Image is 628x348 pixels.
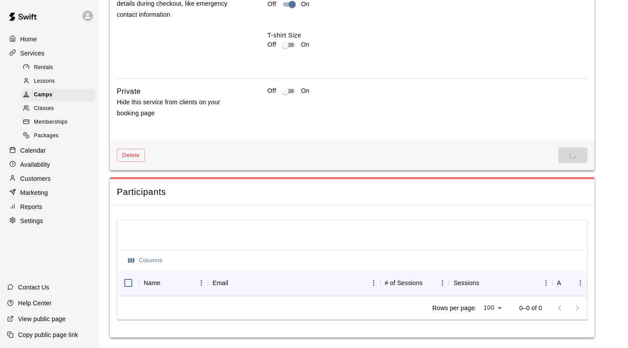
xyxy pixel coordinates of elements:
div: Packages [21,130,96,142]
p: Contact Us [18,283,49,292]
p: Copy public page link [18,330,78,339]
a: Availability [7,158,92,171]
a: Customers [7,172,92,185]
div: Memberships [21,116,96,128]
div: 100 [480,301,505,314]
span: Memberships [34,118,67,127]
button: Sort [160,277,173,289]
a: Rentals [21,61,99,74]
a: Packages [21,129,99,143]
div: Sessions [449,271,552,295]
p: Off [268,86,276,95]
div: Classes [21,103,96,115]
p: Customers [20,174,51,183]
p: Home [20,35,37,44]
label: T-shirt Size [268,31,587,40]
p: Marketing [20,188,48,197]
button: Menu [539,276,553,289]
p: Reports [20,202,42,211]
p: Hide this service from clients on your booking page [117,97,239,119]
span: Camps [34,91,52,99]
div: Name [139,271,208,295]
button: Menu [367,276,380,289]
span: Packages [34,132,59,140]
div: Sessions [453,271,479,295]
div: # of Sessions [385,271,423,295]
span: Participants [117,186,587,198]
button: Sort [479,277,491,289]
div: Email [212,271,228,295]
div: Name [144,271,160,295]
a: Memberships [21,116,99,129]
div: Actions [557,271,561,295]
p: Off [268,40,276,49]
div: Lessons [21,75,96,88]
a: Calendar [7,144,92,157]
div: Email [208,271,380,295]
div: No rows [117,296,587,303]
p: Settings [20,216,43,225]
a: Services [7,47,92,60]
a: Settings [7,214,92,227]
a: Reports [7,200,92,213]
button: Sort [423,277,435,289]
div: Actions [553,271,587,295]
p: Calendar [20,146,46,155]
a: Lessons [21,74,99,88]
button: Select columns [126,254,165,267]
h6: Private [117,86,141,97]
div: Camps [21,89,96,101]
div: Rentals [21,62,96,74]
p: Rows per page: [432,304,476,312]
p: Services [20,49,45,58]
button: Delete [117,149,145,162]
button: Sort [228,277,241,289]
button: Menu [195,276,208,289]
p: Availability [20,160,50,169]
a: Home [7,33,92,46]
a: Marketing [7,186,92,199]
div: # of Sessions [380,271,449,295]
span: Lessons [34,77,55,86]
span: Classes [34,104,54,113]
p: 0–0 of 0 [519,304,542,312]
span: Rentals [34,63,53,72]
a: Camps [21,88,99,102]
button: Menu [574,276,587,289]
p: On [301,40,310,49]
button: Sort [561,277,574,289]
p: Help Center [18,299,52,308]
a: Classes [21,102,99,116]
p: On [301,86,310,95]
button: Menu [436,276,449,289]
p: View public page [18,315,66,323]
